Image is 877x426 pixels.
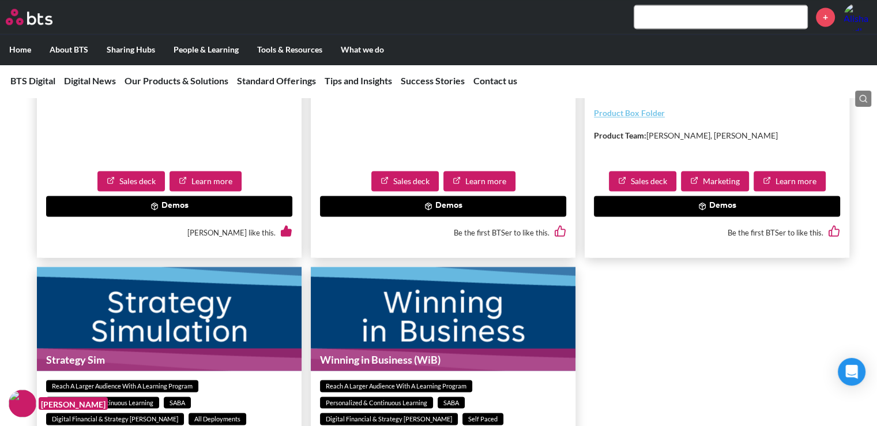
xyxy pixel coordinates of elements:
[473,75,517,86] a: Contact us
[838,358,865,386] div: Open Intercom Messenger
[40,35,97,65] label: About BTS
[609,171,676,192] a: Sales deck
[237,75,316,86] a: Standard Offerings
[46,196,292,216] button: Demos
[46,380,198,392] span: Reach a Larger Audience With a Learning Program
[438,397,465,409] span: SABA
[311,348,575,371] h1: Winning in Business (WiB)
[164,397,191,409] span: SABA
[594,196,840,216] button: Demos
[125,75,228,86] a: Our Products & Solutions
[6,9,52,25] img: BTS Logo
[64,75,116,86] a: Digital News
[46,216,292,248] div: [PERSON_NAME] like this.
[39,397,108,410] figcaption: [PERSON_NAME]
[754,171,826,192] a: Learn more
[594,108,665,118] a: Product Box Folder
[594,130,840,141] p: [PERSON_NAME], [PERSON_NAME]
[320,216,566,248] div: Be the first BTSer to like this.
[6,9,74,25] a: Go home
[443,171,515,192] a: Learn more
[248,35,332,65] label: Tools & Resources
[594,216,840,248] div: Be the first BTSer to like this.
[320,380,472,392] span: Reach a Larger Audience With a Learning Program
[401,75,465,86] a: Success Stories
[681,171,749,192] a: Marketing
[371,171,439,192] a: Sales deck
[325,75,392,86] a: Tips and Insights
[844,3,871,31] img: Alisha Budhani
[462,413,503,425] span: Self paced
[37,348,302,371] h1: Strategy Sim
[97,35,164,65] label: Sharing Hubs
[164,35,248,65] label: People & Learning
[594,130,646,140] strong: Product Team:
[170,171,242,192] a: Learn more
[816,8,835,27] a: +
[97,171,165,192] a: Sales deck
[844,3,871,31] a: Profile
[9,390,36,417] img: F
[10,75,55,86] a: BTS Digital
[320,413,458,425] span: Digital financial & Strategy [PERSON_NAME]
[320,397,433,409] span: Personalized & Continuous Learning
[189,413,246,425] span: All deployments
[332,35,393,65] label: What we do
[320,196,566,216] button: Demos
[46,413,184,425] span: Digital financial & Strategy [PERSON_NAME]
